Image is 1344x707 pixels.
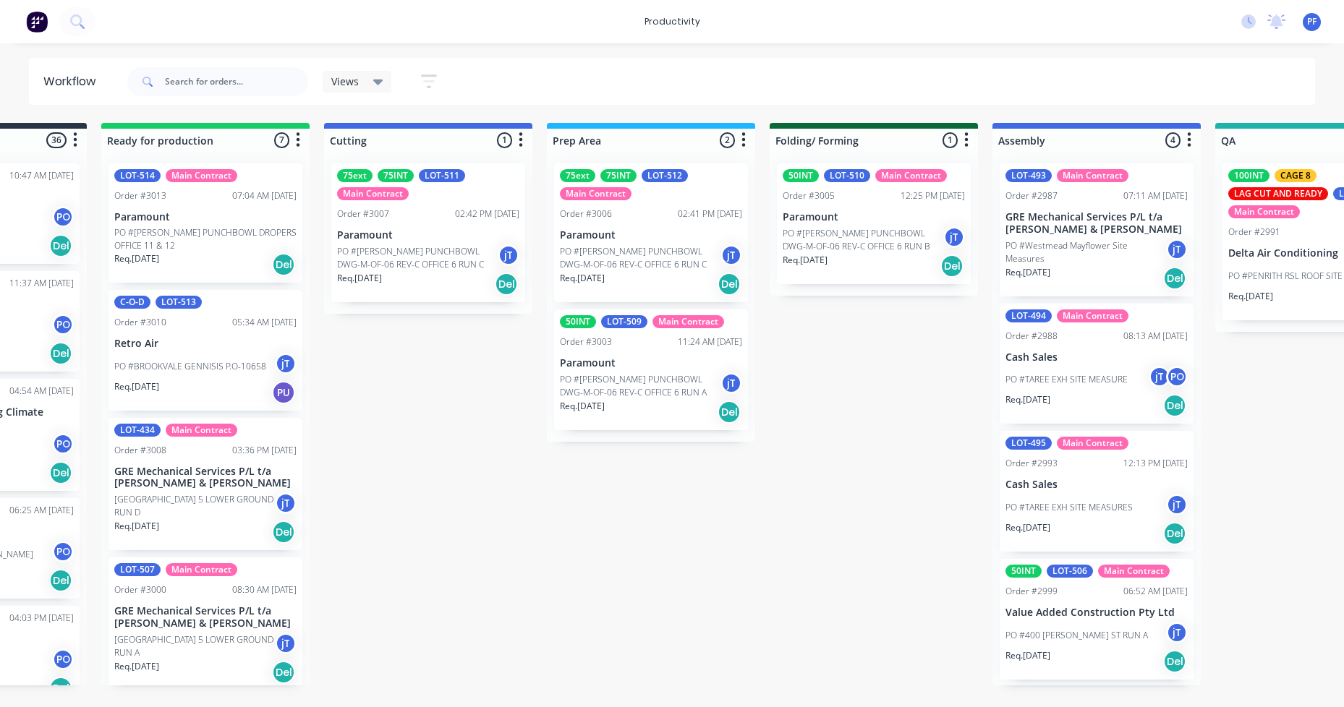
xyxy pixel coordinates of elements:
[109,418,302,551] div: LOT-434Main ContractOrder #300803:36 PM [DATE]GRE Mechanical Services P/L t/a [PERSON_NAME] & [PE...
[637,11,707,33] div: productivity
[783,189,835,202] div: Order #3005
[1166,494,1188,515] div: jT
[1163,394,1186,417] div: Del
[1163,267,1186,290] div: Del
[783,211,965,223] p: Paramount
[1005,239,1166,265] p: PO #Westmead Mayflower Site Measures
[114,189,166,202] div: Order #3013
[1000,559,1194,680] div: 50INTLOT-506Main ContractOrder #299906:52 AM [DATE]Value Added Construction Pty LtdPO #400 [PERSO...
[1005,521,1050,534] p: Req. [DATE]
[114,444,166,457] div: Order #3008
[52,648,74,670] div: PO
[232,189,297,202] div: 07:04 AM [DATE]
[9,169,74,182] div: 10:47 AM [DATE]
[1166,239,1188,260] div: jT
[275,633,297,654] div: jT
[943,226,965,248] div: jT
[1098,565,1170,578] div: Main Contract
[1123,585,1188,598] div: 06:52 AM [DATE]
[114,252,159,265] p: Req. [DATE]
[166,169,237,182] div: Main Contract
[1005,169,1052,182] div: LOT-493
[498,244,519,266] div: jT
[495,273,518,296] div: Del
[114,338,297,350] p: Retro Air
[1000,431,1194,552] div: LOT-495Main ContractOrder #299312:13 PM [DATE]Cash SalesPO #TAREE EXH SITE MEASURESjTReq.[DATE]Del
[109,557,302,690] div: LOT-507Main ContractOrder #300008:30 AM [DATE]GRE Mechanical Services P/L t/a [PERSON_NAME] & [PE...
[1166,622,1188,643] div: jT
[1000,304,1194,424] div: LOT-494Main ContractOrder #298808:13 AM [DATE]Cash SalesPO #TAREE EXH SITE MEASUREjTPOReq.[DATE]Del
[560,207,612,220] div: Order #3006
[940,254,964,278] div: Del
[9,504,74,517] div: 06:25 AM [DATE]
[1005,309,1052,322] div: LOT-494
[1163,522,1186,545] div: Del
[337,245,498,271] p: PO #[PERSON_NAME] PUNCHBOWL DWG-M-OF-06 REV-C OFFICE 6 RUN C
[166,563,237,576] div: Main Contract
[1047,565,1093,578] div: LOT-506
[560,245,720,271] p: PO #[PERSON_NAME] PUNCHBOWL DWG-M-OF-06 REV-C OFFICE 6 RUN C
[337,229,519,241] p: Paramount
[678,207,742,220] div: 02:41 PM [DATE]
[777,163,971,284] div: 50INTLOT-510Main ContractOrder #300512:25 PM [DATE]ParamountPO #[PERSON_NAME] PUNCHBOWL DWG-M-OF-...
[114,226,297,252] p: PO #[PERSON_NAME] PUNCHBOWL DROPERS OFFICE 11 & 12
[1005,351,1188,364] p: Cash Sales
[272,520,295,544] div: Del
[232,316,297,329] div: 05:34 AM [DATE]
[1005,330,1058,343] div: Order #2988
[114,211,297,223] p: Paramount
[783,254,828,267] p: Req. [DATE]
[114,563,161,576] div: LOT-507
[1307,15,1317,28] span: PF
[275,353,297,374] div: jT
[718,273,741,296] div: Del
[114,605,297,630] p: GRE Mechanical Services P/L t/a [PERSON_NAME] & [PERSON_NAME]
[1163,650,1186,673] div: Del
[331,163,525,302] div: 75ext75INTLOT-511Main ContractOrder #300702:42 PM [DATE]ParamountPO #[PERSON_NAME] PUNCHBOWL DWG-...
[560,335,612,348] div: Order #3003
[901,189,965,202] div: 12:25 PM [DATE]
[49,569,72,592] div: Del
[337,207,389,220] div: Order #3007
[114,660,159,673] p: Req. [DATE]
[1005,565,1042,578] div: 50INT
[652,315,724,328] div: Main Contract
[337,272,382,285] p: Req. [DATE]
[1005,607,1188,619] p: Value Added Construction Pty Ltd
[1123,457,1188,470] div: 12:13 PM [DATE]
[331,74,359,89] span: Views
[1123,189,1188,202] div: 07:11 AM [DATE]
[114,633,275,659] p: [GEOGRAPHIC_DATA] 5 LOWER GROUND RUN A
[232,583,297,596] div: 08:30 AM [DATE]
[114,493,275,519] p: [GEOGRAPHIC_DATA] 5 LOWER GROUND RUN D
[9,385,74,398] div: 04:54 AM [DATE]
[560,357,742,369] p: Paramount
[109,163,302,283] div: LOT-514Main ContractOrder #301307:04 AM [DATE]ParamountPO #[PERSON_NAME] PUNCHBOWL DROPERS OFFICE...
[1005,629,1148,642] p: PO #400 [PERSON_NAME] ST RUN A
[1166,366,1188,387] div: PO
[419,169,465,182] div: LOT-511
[114,169,161,182] div: LOT-514
[1005,457,1058,470] div: Order #2993
[232,444,297,457] div: 03:36 PM [DATE]
[1005,189,1058,202] div: Order #2987
[1275,169,1317,182] div: CAGE 8
[1228,205,1300,218] div: Main Contract
[9,612,74,625] div: 04:03 PM [DATE]
[1005,585,1058,598] div: Order #2999
[49,461,72,484] div: Del
[554,309,748,430] div: 50INTLOT-509Main ContractOrder #300311:24 AM [DATE]ParamountPO #[PERSON_NAME] PUNCHBOWL DWG-M-OF-...
[783,227,943,253] p: PO #[PERSON_NAME] PUNCHBOWL DWG-M-OF-06 REV-C OFFICE 6 RUN B
[554,163,748,302] div: 75ext75INTLOT-512Main ContractOrder #300602:41 PM [DATE]ParamountPO #[PERSON_NAME] PUNCHBOWL DWG-...
[378,169,414,182] div: 75INT
[166,424,237,437] div: Main Contract
[560,400,605,413] p: Req. [DATE]
[1005,649,1050,662] p: Req. [DATE]
[165,67,308,96] input: Search for orders...
[1005,393,1050,406] p: Req. [DATE]
[1005,479,1188,491] p: Cash Sales
[1228,187,1328,200] div: LAG CUT AND READY
[560,187,631,200] div: Main Contract
[1005,373,1128,386] p: PO #TAREE EXH SITE MEASURE
[1228,226,1280,239] div: Order #2991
